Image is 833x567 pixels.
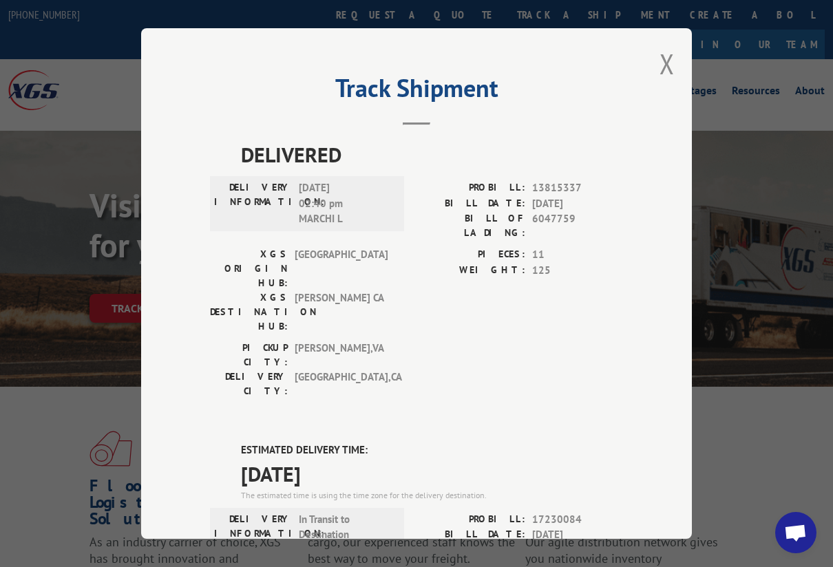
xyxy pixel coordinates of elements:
[214,512,292,543] label: DELIVERY INFORMATION:
[241,458,623,489] span: [DATE]
[210,290,288,334] label: XGS DESTINATION HUB:
[210,247,288,290] label: XGS ORIGIN HUB:
[241,442,623,458] label: ESTIMATED DELIVERY TIME:
[532,211,623,240] span: 6047759
[299,512,392,543] span: In Transit to Destination
[532,180,623,196] span: 13815337
[295,247,388,290] span: [GEOGRAPHIC_DATA]
[241,489,623,502] div: The estimated time is using the time zone for the delivery destination.
[416,211,525,240] label: BILL OF LADING:
[532,247,623,263] span: 11
[214,180,292,227] label: DELIVERY INFORMATION:
[532,512,623,528] span: 17230084
[416,512,525,528] label: PROBILL:
[532,527,623,543] span: [DATE]
[416,263,525,279] label: WEIGHT:
[775,512,816,553] div: Open chat
[416,196,525,212] label: BILL DATE:
[532,263,623,279] span: 125
[295,370,388,398] span: [GEOGRAPHIC_DATA] , CA
[660,45,675,82] button: Close modal
[295,341,388,370] span: [PERSON_NAME] , VA
[210,341,288,370] label: PICKUP CITY:
[416,180,525,196] label: PROBILL:
[532,196,623,212] span: [DATE]
[416,527,525,543] label: BILL DATE:
[299,180,392,227] span: [DATE] 02:40 pm MARCHI L
[416,247,525,263] label: PIECES:
[241,139,623,170] span: DELIVERED
[210,78,623,105] h2: Track Shipment
[295,290,388,334] span: [PERSON_NAME] CA
[210,370,288,398] label: DELIVERY CITY:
